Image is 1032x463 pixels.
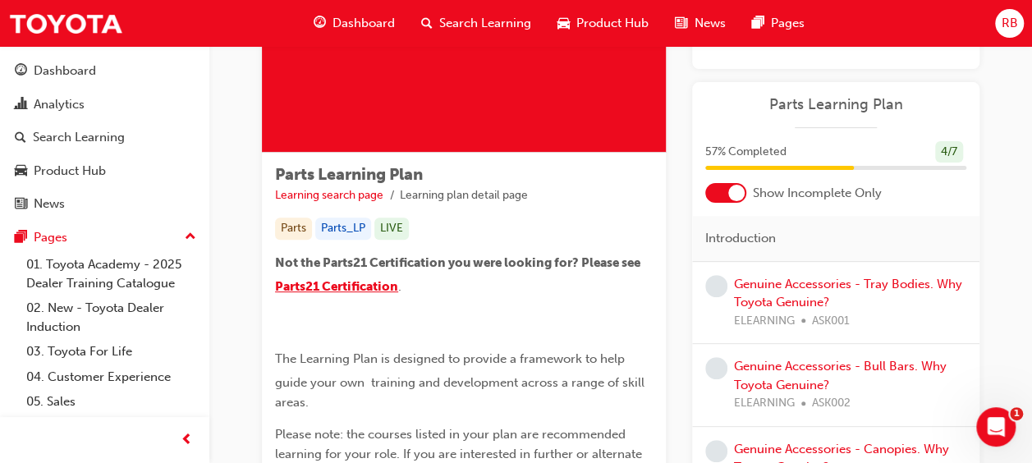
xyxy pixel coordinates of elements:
[374,218,409,240] div: LIVE
[7,53,203,222] button: DashboardAnalyticsSearch LearningProduct HubNews
[15,98,27,112] span: chart-icon
[34,228,67,247] div: Pages
[34,195,65,213] div: News
[705,439,727,461] span: learningRecordVerb_NONE-icon
[20,389,203,415] a: 05. Sales
[544,7,662,40] a: car-iconProduct Hub
[181,430,193,451] span: prev-icon
[34,95,85,114] div: Analytics
[15,64,27,79] span: guage-icon
[751,13,764,34] span: pages-icon
[7,156,203,186] a: Product Hub
[8,5,123,42] img: Trak
[33,128,125,147] div: Search Learning
[1001,14,1017,33] span: RB
[7,89,203,120] a: Analytics
[935,140,963,163] div: 4 / 7
[770,14,804,33] span: Pages
[333,14,395,33] span: Dashboard
[734,276,962,309] a: Genuine Accessories - Tray Bodies. Why Toyota Genuine?
[34,62,96,80] div: Dashboard
[275,218,312,240] div: Parts
[7,189,203,219] a: News
[705,357,727,379] span: learningRecordVerb_NONE-icon
[662,7,738,40] a: news-iconNews
[812,394,851,413] span: ASK002
[738,7,817,40] a: pages-iconPages
[675,13,687,34] span: news-icon
[7,222,203,253] button: Pages
[15,231,27,245] span: pages-icon
[15,164,27,179] span: car-icon
[734,311,795,330] span: ELEARNING
[421,13,433,34] span: search-icon
[557,13,570,34] span: car-icon
[275,188,383,202] a: Learning search page
[315,218,371,240] div: Parts_LP
[753,183,882,202] span: Show Incomplete Only
[20,252,203,296] a: 01. Toyota Academy - 2025 Dealer Training Catalogue
[15,197,27,212] span: news-icon
[576,14,649,33] span: Product Hub
[976,407,1016,447] iframe: Intercom live chat
[705,274,727,296] span: learningRecordVerb_NONE-icon
[20,415,203,458] a: 06. Electrification (EV & Hybrid)
[185,227,196,248] span: up-icon
[20,296,203,339] a: 02. New - Toyota Dealer Induction
[705,229,776,248] span: Introduction
[7,56,203,86] a: Dashboard
[398,279,401,294] span: .
[34,162,106,181] div: Product Hub
[694,14,725,33] span: News
[400,186,528,205] li: Learning plan detail page
[734,394,795,413] span: ELEARNING
[314,13,326,34] span: guage-icon
[408,7,544,40] a: search-iconSearch Learning
[705,95,966,114] a: Parts Learning Plan
[275,351,648,410] span: The Learning Plan is designed to provide a framework to help guide your own training and developm...
[1010,407,1023,420] span: 1
[7,122,203,153] a: Search Learning
[275,255,640,270] span: Not the Parts21 Certification you were looking for? Please see
[300,7,408,40] a: guage-iconDashboard
[812,311,850,330] span: ASK001
[275,279,398,294] a: Parts21 Certification
[275,165,423,184] span: Parts Learning Plan
[15,131,26,145] span: search-icon
[705,142,787,161] span: 57 % Completed
[734,359,947,392] a: Genuine Accessories - Bull Bars. Why Toyota Genuine?
[439,14,531,33] span: Search Learning
[20,339,203,364] a: 03. Toyota For Life
[20,364,203,390] a: 04. Customer Experience
[995,9,1024,38] button: RB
